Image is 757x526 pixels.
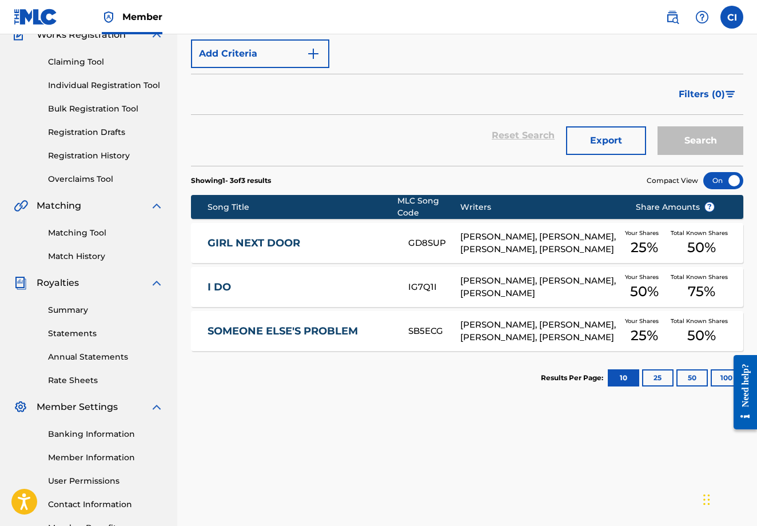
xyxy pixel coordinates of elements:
[642,369,674,386] button: 25
[720,6,743,29] div: User Menu
[48,250,164,262] a: Match History
[150,199,164,213] img: expand
[150,276,164,290] img: expand
[705,202,714,212] span: ?
[625,317,663,325] span: Your Shares
[48,173,164,185] a: Overclaims Tool
[208,325,393,338] a: SOMEONE ELSE'S PROBLEM
[102,10,115,24] img: Top Rightsholder
[671,229,732,237] span: Total Known Shares
[672,80,743,109] button: Filters (0)
[48,227,164,239] a: Matching Tool
[48,56,164,68] a: Claiming Tool
[631,237,658,258] span: 25 %
[671,317,732,325] span: Total Known Shares
[703,483,710,517] div: Drag
[408,325,461,338] div: SB5ECG
[122,10,162,23] span: Member
[37,28,126,42] span: Works Registration
[397,195,460,219] div: MLC Song Code
[679,87,725,101] span: Filters ( 0 )
[14,199,28,213] img: Matching
[691,6,714,29] div: Help
[14,400,27,414] img: Member Settings
[408,237,461,250] div: GD8SUP
[48,351,164,363] a: Annual Statements
[687,237,716,258] span: 50 %
[150,400,164,414] img: expand
[630,281,659,302] span: 50 %
[48,475,164,487] a: User Permissions
[48,126,164,138] a: Registration Drafts
[208,281,393,294] a: I DO
[695,10,709,24] img: help
[48,499,164,511] a: Contact Information
[408,281,461,294] div: IG7Q1I
[48,452,164,464] a: Member Information
[661,6,684,29] a: Public Search
[460,318,617,344] div: [PERSON_NAME], [PERSON_NAME], [PERSON_NAME], [PERSON_NAME]
[48,428,164,440] a: Banking Information
[191,39,329,68] button: Add Criteria
[37,276,79,290] span: Royalties
[460,274,617,300] div: [PERSON_NAME], [PERSON_NAME], [PERSON_NAME]
[666,10,679,24] img: search
[48,304,164,316] a: Summary
[460,230,617,256] div: [PERSON_NAME], [PERSON_NAME], [PERSON_NAME], [PERSON_NAME]
[48,79,164,91] a: Individual Registration Tool
[150,28,164,42] img: expand
[688,281,715,302] span: 75 %
[625,273,663,281] span: Your Shares
[37,400,118,414] span: Member Settings
[14,9,58,25] img: MLC Logo
[625,229,663,237] span: Your Shares
[541,373,606,383] p: Results Per Page:
[636,201,715,213] span: Share Amounts
[37,199,81,213] span: Matching
[48,150,164,162] a: Registration History
[700,471,757,526] iframe: Chat Widget
[566,126,646,155] button: Export
[671,273,732,281] span: Total Known Shares
[14,276,27,290] img: Royalties
[608,369,639,386] button: 10
[48,374,164,386] a: Rate Sheets
[647,176,698,186] span: Compact View
[48,328,164,340] a: Statements
[460,201,617,213] div: Writers
[631,325,658,346] span: 25 %
[48,103,164,115] a: Bulk Registration Tool
[208,237,393,250] a: GIRL NEXT DOOR
[676,369,708,386] button: 50
[306,47,320,61] img: 9d2ae6d4665cec9f34b9.svg
[14,28,29,42] img: Works Registration
[725,345,757,440] iframe: Resource Center
[191,176,271,186] p: Showing 1 - 3 of 3 results
[208,201,397,213] div: Song Title
[687,325,716,346] span: 50 %
[711,369,742,386] button: 100
[191,4,743,166] form: Search Form
[726,91,735,98] img: filter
